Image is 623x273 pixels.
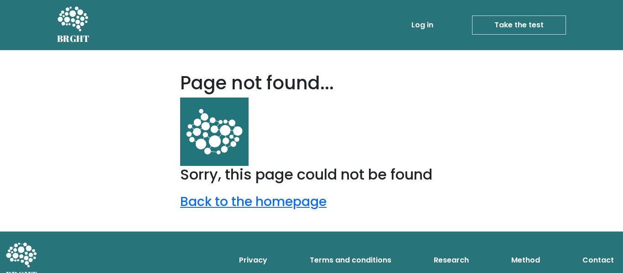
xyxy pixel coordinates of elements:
[57,33,90,44] h5: BRGHT
[57,4,90,46] a: BRGHT
[180,72,443,94] h1: Page not found...
[180,98,249,166] img: android-chrome-512x512.d45202eec217.png
[235,251,271,269] a: Privacy
[306,251,395,269] a: Terms and conditions
[408,16,437,34] a: Log in
[508,251,544,269] a: Method
[472,15,566,35] a: Take the test
[180,193,327,211] a: Back to the homepage
[579,251,618,269] a: Contact
[430,251,472,269] a: Research
[180,166,443,183] h2: Sorry, this page could not be found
